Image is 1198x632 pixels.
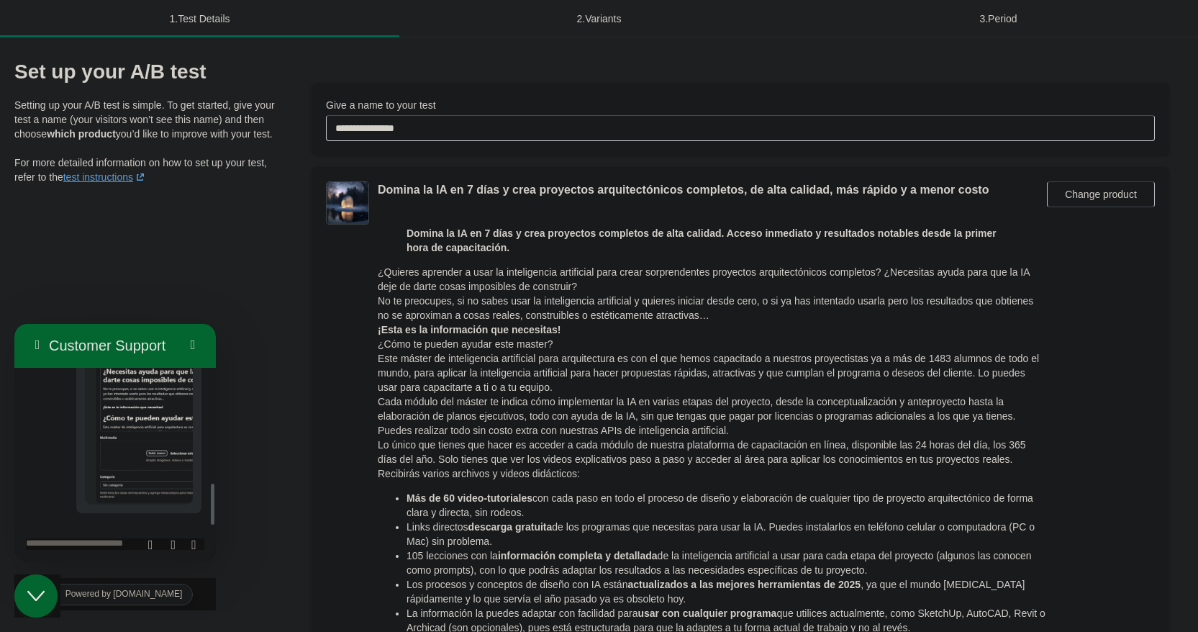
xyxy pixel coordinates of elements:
strong: descarga gratuita [468,521,553,533]
span: Change product [1065,189,1137,200]
strong: Más de 60 video-tutoriales [407,492,532,504]
iframe: chat widget [14,324,216,561]
li: Los procesos y conceptos de diseño con IA están , ya que el mundo [MEDICAL_DATA] rápidamente y lo... [407,577,1047,606]
iframe: chat widget [14,574,60,618]
div: Domina la IA en 7 días y crea proyectos arquitectónicos completos, de alta calidad, más rápido y ... [378,181,1047,199]
h1: ¿Quieres aprender a usar la inteligencia artificial para crear sorprendentes proyectos arquitectó... [378,265,1047,294]
h1: Recibirás varios archivos y videos didácticos: [378,466,1047,481]
p: Cada módulo del máster te indica cómo implementar la IA en varias etapas del proyecto, desde la c... [378,394,1047,438]
button: Change product [1047,181,1155,207]
li: 105 lecciones con la de la inteligencia artificial a usar para cada etapa del proyecto (algunos l... [407,549,1047,577]
strong: actualizados a las mejores herramientas de 2025 [627,579,861,590]
iframe: chat widget [14,578,216,610]
p: Este máster de inteligencia artificial para arquitectura es con el que hemos capacitado a nuestro... [378,351,1047,394]
strong: which product [47,128,116,140]
div: Set up your A/B test [14,60,283,83]
a: test instructions [63,171,148,183]
li: Links directos de los programas que necesitas para usar la IA. Puedes instalarlos en teléfono cel... [407,520,1047,549]
strong: Domina la IA en 7 días y crea proyectos completos de alta calidad. Acceso inmediato y resultados ... [407,227,997,253]
p: No te preocupes, si no sabes usar la inteligencia artificial y quieres iniciar desde cero, o si y... [378,294,1047,322]
strong: ¡Esta es la información que necesitas! [378,324,561,335]
strong: usar con cualquier programa [637,608,776,619]
p: For more detailed information on how to set up your test, refer to the [14,155,283,184]
p: Setting up your A/B test is simple. To get started, give your test a name (your visitors won’t se... [14,98,283,141]
label: Give a name to your test [326,98,436,112]
h1: ¿Cómo te pueden ayudar este master? [378,337,1047,351]
p: Lo único que tienes que hacer es acceder a cada módulo de nuestra plataforma de capacitación en l... [378,438,1047,466]
strong: información completa y detallada [498,550,658,561]
li: con cada paso en todo el proceso de diseño y elaboración de cualquier tipo de proyecto arquitectó... [407,491,1047,520]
